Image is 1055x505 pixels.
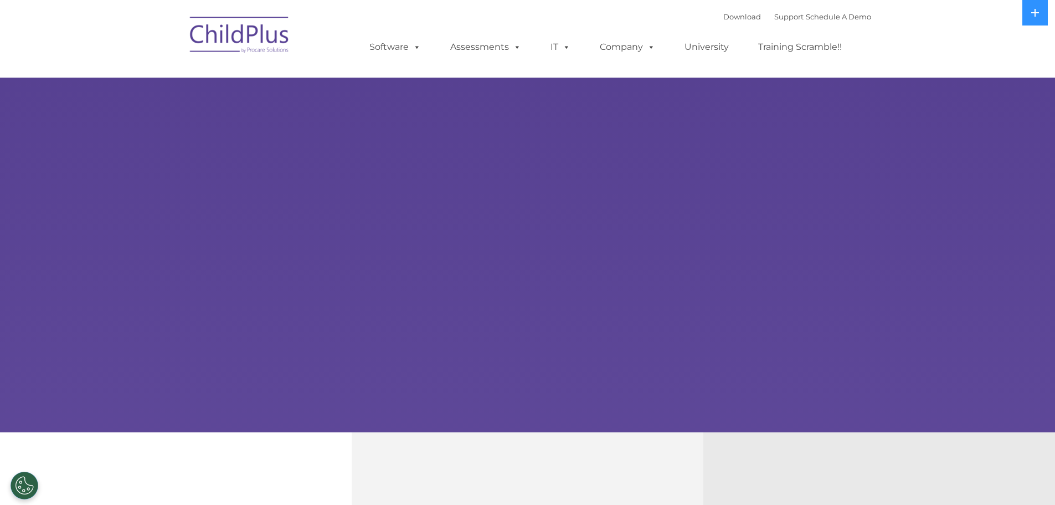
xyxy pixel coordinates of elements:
[539,36,581,58] a: IT
[747,36,853,58] a: Training Scramble!!
[184,9,295,64] img: ChildPlus by Procare Solutions
[11,472,38,499] button: Cookies Settings
[439,36,532,58] a: Assessments
[673,36,740,58] a: University
[774,12,804,21] a: Support
[723,12,871,21] font: |
[589,36,666,58] a: Company
[358,36,432,58] a: Software
[723,12,761,21] a: Download
[806,12,871,21] a: Schedule A Demo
